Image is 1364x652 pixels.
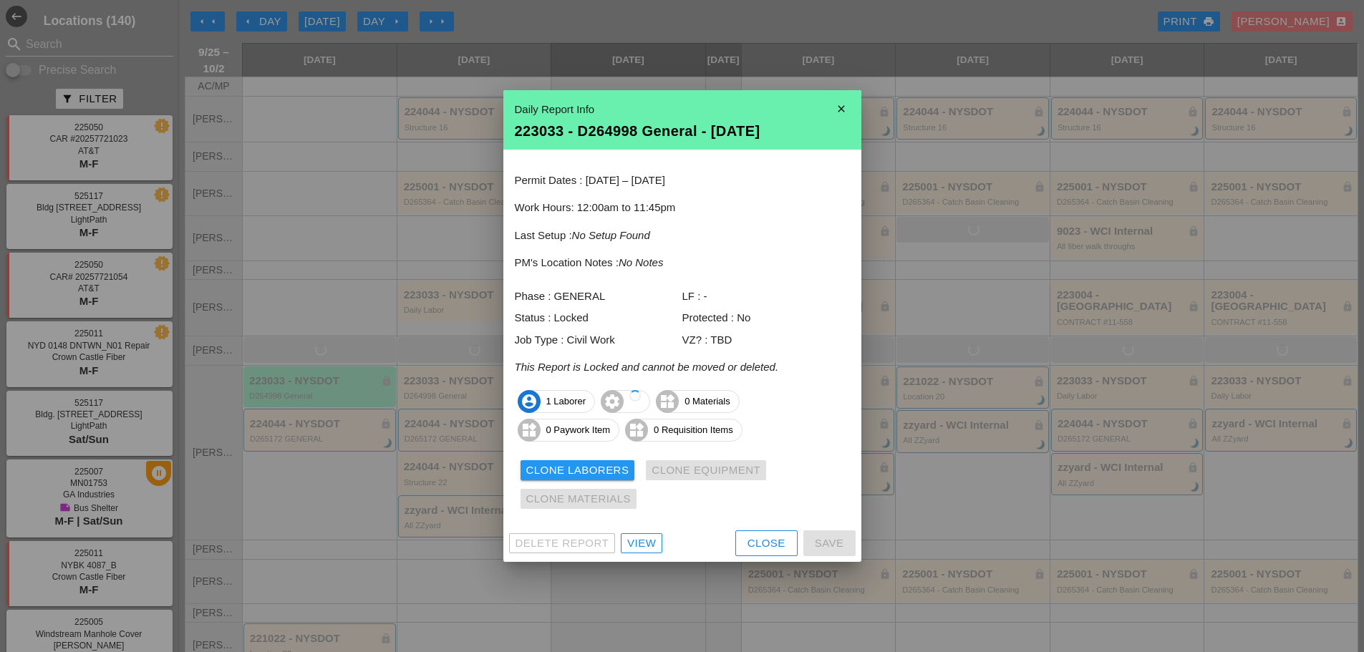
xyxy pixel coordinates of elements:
div: Clone Laborers [526,462,629,479]
span: 0 Requisition Items [626,419,742,442]
p: PM's Location Notes : [515,255,850,271]
p: Permit Dates : [DATE] – [DATE] [515,172,850,189]
div: View [627,535,656,552]
div: VZ? : TBD [682,332,850,349]
div: Close [748,535,785,552]
i: widgets [518,419,541,442]
i: widgets [625,419,648,442]
i: close [827,94,856,123]
div: Protected : No [682,310,850,326]
i: This Report is Locked and cannot be moved or deleted. [515,361,779,373]
button: Close [735,530,798,556]
i: No Notes [619,256,664,268]
div: Phase : GENERAL [515,288,682,305]
i: No Setup Found [572,229,650,241]
i: widgets [656,390,679,413]
span: 0 Paywork Item [518,419,619,442]
button: Clone Laborers [521,460,635,480]
p: Work Hours: 12:00am to 11:45pm [515,200,850,216]
a: View [621,533,662,553]
div: Daily Report Info [515,102,850,118]
span: 1 Laborer [518,390,595,413]
i: settings [601,390,624,413]
div: Job Type : Civil Work [515,332,682,349]
div: LF : - [682,288,850,305]
div: Status : Locked [515,310,682,326]
span: 0 Materials [657,390,739,413]
div: 223033 - D264998 General - [DATE] [515,124,850,138]
p: Last Setup : [515,228,850,244]
i: account_circle [518,390,541,413]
